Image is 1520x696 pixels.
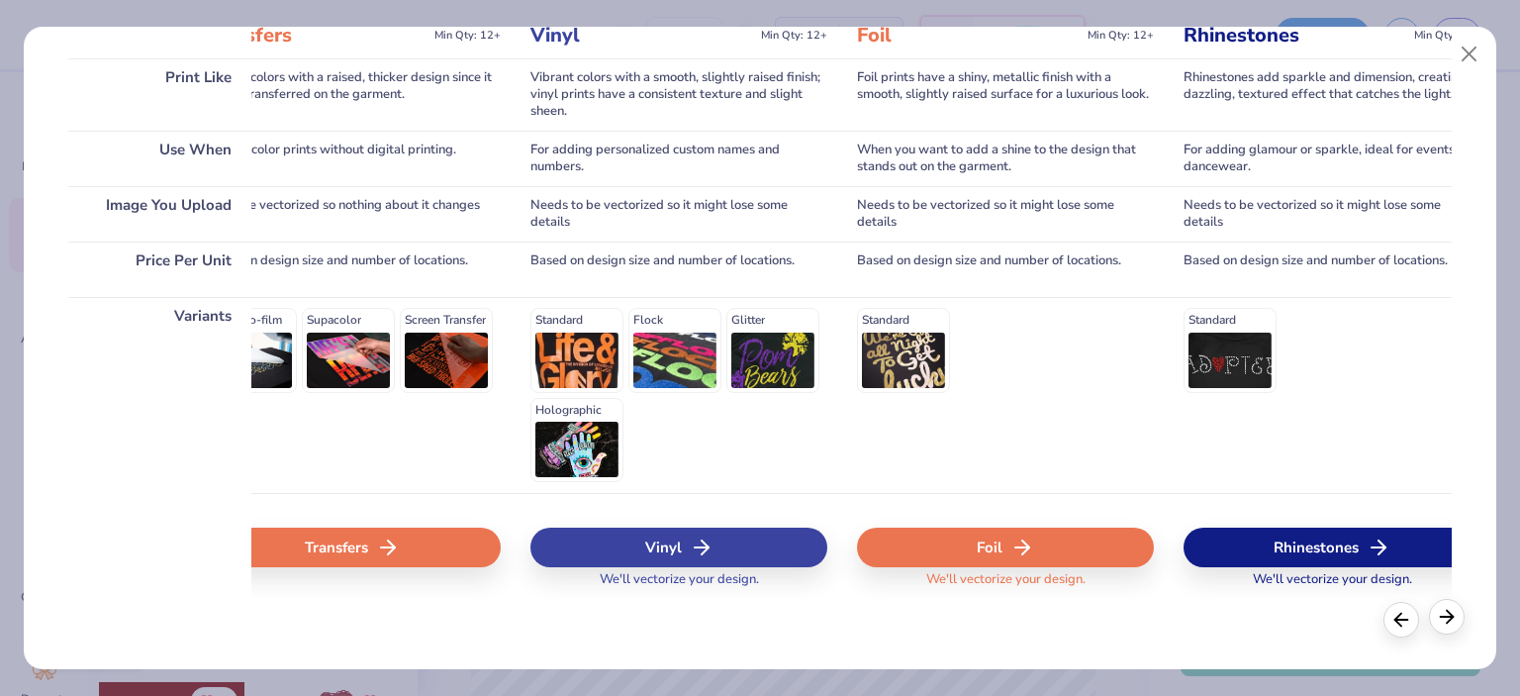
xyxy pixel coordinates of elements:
div: Rhinestones [1184,528,1480,567]
span: Min Qty: 12+ [761,29,827,43]
button: Close [1451,36,1488,73]
span: We'll vectorize your design. [592,571,767,600]
div: Transfers [204,528,501,567]
div: Needs to be vectorized so it might lose some details [1184,186,1480,242]
div: Won't be vectorized so nothing about it changes [204,186,501,242]
div: Foil [857,528,1154,567]
h3: Transfers [204,23,427,49]
div: Price Per Unit [68,242,251,297]
div: Vinyl [530,528,827,567]
div: Rhinestones add sparkle and dimension, creating a dazzling, textured effect that catches the light. [1184,58,1480,131]
div: For adding personalized custom names and numbers. [530,131,827,186]
div: Based on design size and number of locations. [857,242,1154,297]
span: We'll vectorize your design. [1245,571,1420,600]
h3: Foil [857,23,1080,49]
div: Needs to be vectorized so it might lose some details [530,186,827,242]
div: Based on design size and number of locations. [530,242,827,297]
div: Foil prints have a shiny, metallic finish with a smooth, slightly raised surface for a luxurious ... [857,58,1154,131]
div: Vibrant colors with a smooth, slightly raised finish; vinyl prints have a consistent texture and ... [530,58,827,131]
h3: Rhinestones [1184,23,1406,49]
div: Use When [68,131,251,186]
div: When you want to add a shine to the design that stands out on the garment. [857,131,1154,186]
div: For adding glamour or sparkle, ideal for events or dancewear. [1184,131,1480,186]
h3: Vinyl [530,23,753,49]
span: Min Qty: 12+ [434,29,501,43]
span: We'll vectorize your design. [918,571,1093,600]
span: Min Qty: 12+ [1088,29,1154,43]
span: Min Qty: 12+ [1414,29,1480,43]
div: Vibrant colors with a raised, thicker design since it is heat transferred on the garment. [204,58,501,131]
div: For full-color prints without digital printing. [204,131,501,186]
div: Based on design size and number of locations. [204,242,501,297]
div: Variants [68,297,251,493]
div: Needs to be vectorized so it might lose some details [857,186,1154,242]
div: Image You Upload [68,186,251,242]
div: Print Like [68,58,251,131]
div: Based on design size and number of locations. [1184,242,1480,297]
